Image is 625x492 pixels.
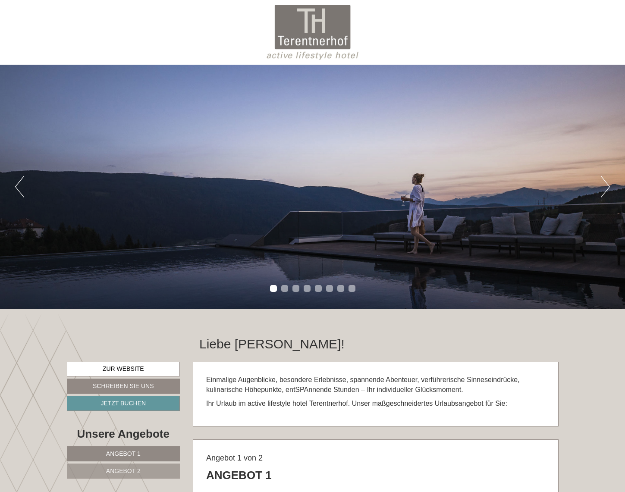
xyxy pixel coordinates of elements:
div: Angebot 1 [206,467,272,483]
div: Unsere Angebote [67,426,180,442]
span: Angebot 1 von 2 [206,454,263,462]
a: Zur Website [67,362,180,376]
a: Jetzt buchen [67,396,180,411]
span: Angebot 2 [106,467,141,474]
p: Einmalige Augenblicke, besondere Erlebnisse, spannende Abenteuer, verführerische Sinneseindrücke,... [206,375,545,395]
h1: Liebe [PERSON_NAME]! [199,337,345,351]
a: Schreiben Sie uns [67,379,180,394]
span: Angebot 1 [106,450,141,457]
button: Previous [15,176,24,197]
p: Ihr Urlaub im active lifestyle hotel Terentnerhof. Unser maßgeschneidertes Urlaubsangebot für Sie: [206,399,545,409]
button: Next [601,176,610,197]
